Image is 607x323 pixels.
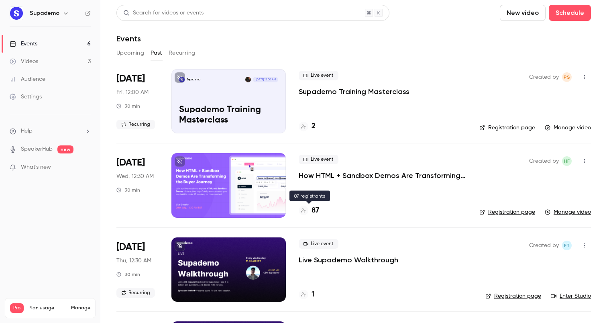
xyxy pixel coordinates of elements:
[57,145,73,153] span: new
[545,124,591,132] a: Manage video
[253,77,278,82] span: [DATE] 12:00 AM
[529,241,559,250] span: Created by
[116,172,154,180] span: Wed, 12:30 AM
[30,9,59,17] h6: Supademo
[562,72,572,82] span: Paulina Staszuk
[562,156,572,166] span: Hiba Fathima
[10,57,38,65] div: Videos
[529,156,559,166] span: Created by
[10,93,42,101] div: Settings
[10,40,37,48] div: Events
[116,34,141,43] h1: Events
[21,163,51,172] span: What's new
[171,69,286,133] a: Supademo Training MasterclassSupademoPaulina Staszuk[DATE] 12:00 AMSupademo Training Masterclass
[116,257,151,265] span: Thu, 12:30 AM
[564,72,570,82] span: PS
[299,87,409,96] a: Supademo Training Masterclass
[29,305,66,311] span: Plan usage
[564,241,570,250] span: FT
[151,47,162,59] button: Past
[116,156,145,169] span: [DATE]
[312,121,316,132] h4: 2
[116,69,159,133] div: Aug 7 Thu, 11:00 AM (America/Toronto)
[116,103,140,109] div: 30 min
[116,187,140,193] div: 30 min
[10,75,45,83] div: Audience
[299,171,466,180] a: How HTML + Sandbox Demos Are Transforming the Buyer Journey
[116,288,155,298] span: Recurring
[545,208,591,216] a: Manage video
[562,241,572,250] span: Fredo Tan
[529,72,559,82] span: Created by
[116,153,159,217] div: Jul 29 Tue, 11:30 AM (America/New York)
[479,124,535,132] a: Registration page
[116,241,145,253] span: [DATE]
[299,121,316,132] a: 2
[299,155,338,164] span: Live event
[312,289,314,300] h4: 1
[71,305,90,311] a: Manage
[551,292,591,300] a: Enter Studio
[299,71,338,80] span: Live event
[179,105,278,126] p: Supademo Training Masterclass
[479,208,535,216] a: Registration page
[116,237,159,302] div: Apr 30 Wed, 11:30 AM (America/New York)
[10,7,23,20] img: Supademo
[116,47,144,59] button: Upcoming
[299,205,319,216] a: 87
[116,271,140,278] div: 30 min
[312,205,319,216] h4: 87
[10,303,24,313] span: Pro
[116,120,155,129] span: Recurring
[116,88,149,96] span: Fri, 12:00 AM
[564,156,570,166] span: HF
[116,72,145,85] span: [DATE]
[485,292,541,300] a: Registration page
[123,9,204,17] div: Search for videos or events
[299,289,314,300] a: 1
[299,255,398,265] a: Live Supademo Walkthrough
[549,5,591,21] button: Schedule
[245,77,251,82] img: Paulina Staszuk
[187,78,200,82] p: Supademo
[500,5,546,21] button: New video
[169,47,196,59] button: Recurring
[21,145,53,153] a: SpeakerHub
[21,127,33,135] span: Help
[10,127,91,135] li: help-dropdown-opener
[299,239,338,249] span: Live event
